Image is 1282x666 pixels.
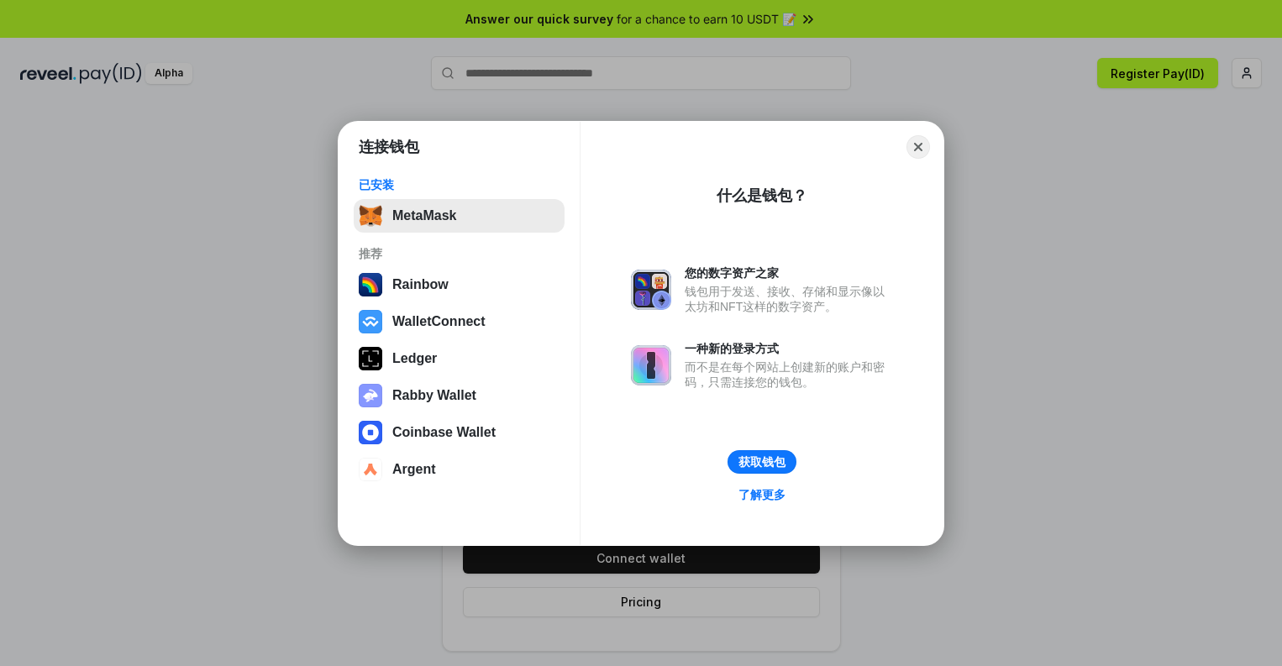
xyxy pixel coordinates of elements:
img: svg+xml,%3Csvg%20xmlns%3D%22http%3A%2F%2Fwww.w3.org%2F2000%2Fsvg%22%20fill%3D%22none%22%20viewBox... [631,345,671,385]
div: 一种新的登录方式 [685,341,893,356]
img: svg+xml,%3Csvg%20width%3D%2228%22%20height%3D%2228%22%20viewBox%3D%220%200%2028%2028%22%20fill%3D... [359,310,382,333]
img: svg+xml,%3Csvg%20width%3D%22120%22%20height%3D%22120%22%20viewBox%3D%220%200%20120%20120%22%20fil... [359,273,382,296]
img: svg+xml,%3Csvg%20fill%3D%22none%22%20height%3D%2233%22%20viewBox%3D%220%200%2035%2033%22%20width%... [359,204,382,228]
img: svg+xml,%3Csvg%20xmlns%3D%22http%3A%2F%2Fwww.w3.org%2F2000%2Fsvg%22%20width%3D%2228%22%20height%3... [359,347,382,370]
div: 而不是在每个网站上创建新的账户和密码，只需连接您的钱包。 [685,359,893,390]
button: 获取钱包 [728,450,796,474]
button: Close [906,135,930,159]
div: Ledger [392,351,437,366]
div: Rainbow [392,277,449,292]
img: svg+xml,%3Csvg%20width%3D%2228%22%20height%3D%2228%22%20viewBox%3D%220%200%2028%2028%22%20fill%3D... [359,421,382,444]
div: 钱包用于发送、接收、存储和显示像以太坊和NFT这样的数字资产。 [685,284,893,314]
div: MetaMask [392,208,456,223]
div: 推荐 [359,246,560,261]
div: 获取钱包 [738,454,785,469]
button: Coinbase Wallet [354,416,565,449]
button: MetaMask [354,199,565,233]
a: 了解更多 [728,484,796,506]
div: 了解更多 [738,487,785,502]
div: Rabby Wallet [392,388,476,403]
button: Ledger [354,342,565,375]
button: Rabby Wallet [354,379,565,412]
h1: 连接钱包 [359,137,419,157]
img: svg+xml,%3Csvg%20xmlns%3D%22http%3A%2F%2Fwww.w3.org%2F2000%2Fsvg%22%20fill%3D%22none%22%20viewBox... [359,384,382,407]
div: WalletConnect [392,314,486,329]
div: 什么是钱包？ [717,186,807,206]
div: Argent [392,462,436,477]
div: 已安装 [359,177,560,192]
img: svg+xml,%3Csvg%20xmlns%3D%22http%3A%2F%2Fwww.w3.org%2F2000%2Fsvg%22%20fill%3D%22none%22%20viewBox... [631,270,671,310]
div: Coinbase Wallet [392,425,496,440]
button: Rainbow [354,268,565,302]
div: 您的数字资产之家 [685,265,893,281]
button: WalletConnect [354,305,565,338]
button: Argent [354,453,565,486]
img: svg+xml,%3Csvg%20width%3D%2228%22%20height%3D%2228%22%20viewBox%3D%220%200%2028%2028%22%20fill%3D... [359,458,382,481]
